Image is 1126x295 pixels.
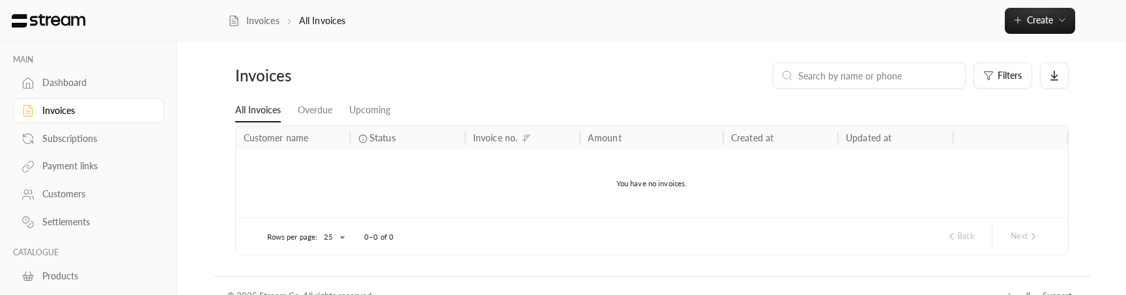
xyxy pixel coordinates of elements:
span: Create [1027,14,1053,25]
a: Settlements [13,210,164,235]
div: Products [42,270,148,283]
div: 25 [317,229,349,246]
div: Amount [588,132,622,143]
a: Overdue [298,99,332,122]
p: All Invoices [299,14,346,27]
a: Invoices [228,14,280,27]
nav: breadcrumb [228,14,345,27]
a: Subscriptions [13,126,164,151]
div: Dashboard [42,76,148,89]
input: Search by name or phone [798,68,957,83]
a: Payment links [13,154,164,179]
div: Payment links [42,160,148,173]
div: Customer name [244,132,309,143]
button: Sort [519,130,534,146]
img: Logo [10,14,87,28]
div: Settlements [42,216,148,229]
a: All Invoices [235,99,281,122]
p: Rows per page: [267,232,318,242]
div: Created at [731,132,773,143]
div: Updated at [846,132,891,143]
button: Create [1005,8,1075,34]
a: Dashboard [13,70,164,96]
span: Status [369,131,396,145]
div: Invoices [42,104,148,117]
a: Upcoming [349,99,390,122]
p: MAIN [13,55,164,65]
div: Subscriptions [42,132,148,145]
button: Filters [974,63,1032,89]
a: Invoices [13,98,164,124]
div: You have no invoices. [236,150,1068,218]
div: Invoices [235,65,434,86]
div: Customers [42,188,148,201]
p: CATALOGUE [13,247,164,258]
a: Customers [13,182,164,207]
p: 0–0 of 0 [364,232,394,242]
div: Invoice no. [473,132,517,143]
a: Products [13,263,164,288]
span: Filters [998,71,1022,80]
